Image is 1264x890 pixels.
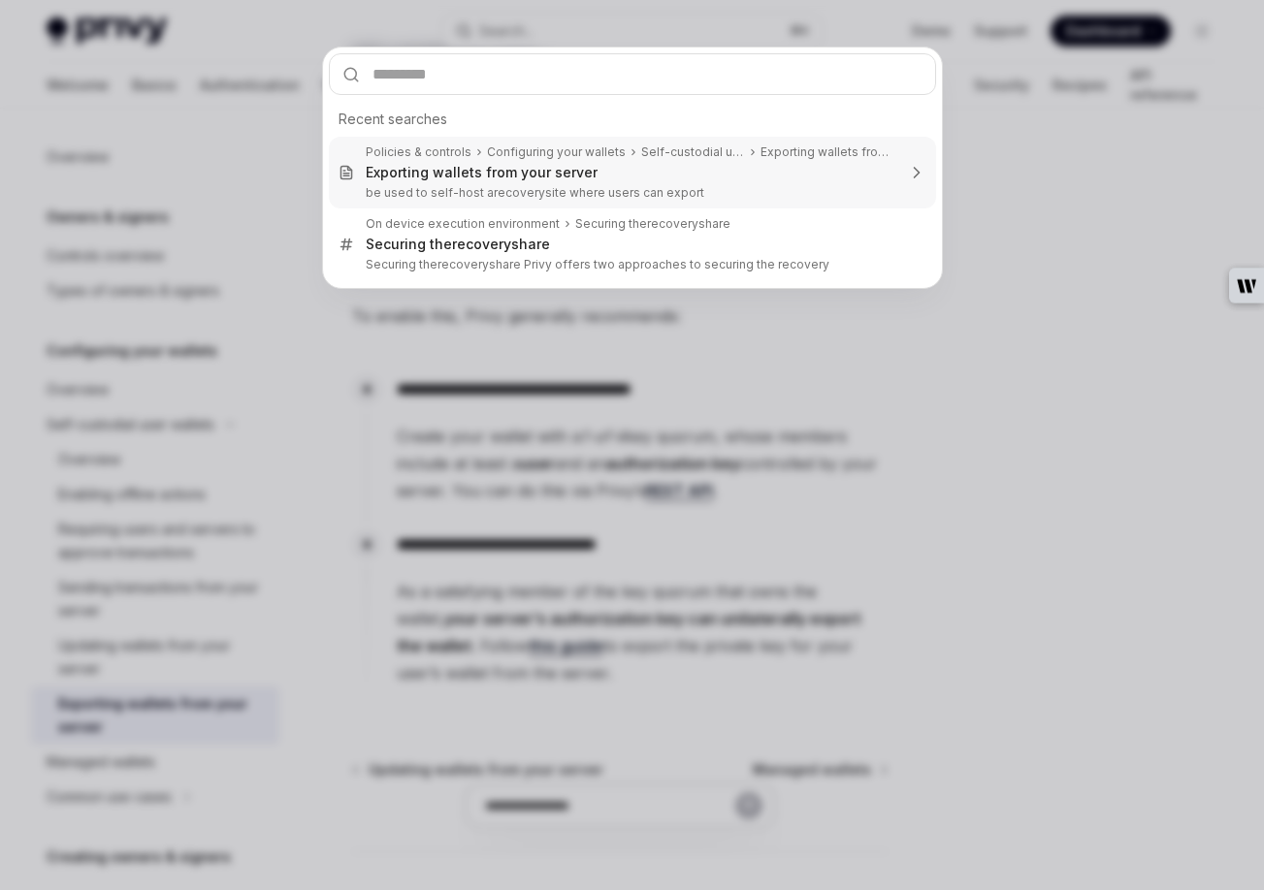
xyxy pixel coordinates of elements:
div: Exporting wallets from your server [366,164,598,181]
div: On device execution environment [366,216,560,232]
p: Securing the share Privy offers two approaches to securing the recovery [366,257,895,272]
b: recovery [494,185,545,200]
b: recovery [438,257,489,271]
div: Configuring your wallets [487,144,626,160]
div: Securing the share [366,236,550,253]
div: Self-custodial user wallets [641,144,745,160]
span: Recent searches [339,110,447,129]
p: be used to self-host a site where users can export [366,185,895,201]
div: Policies & controls [366,144,471,160]
b: recovery [647,216,698,231]
b: recovery [452,236,511,252]
div: Exporting wallets from your server [761,144,895,160]
div: Securing the share [575,216,730,232]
